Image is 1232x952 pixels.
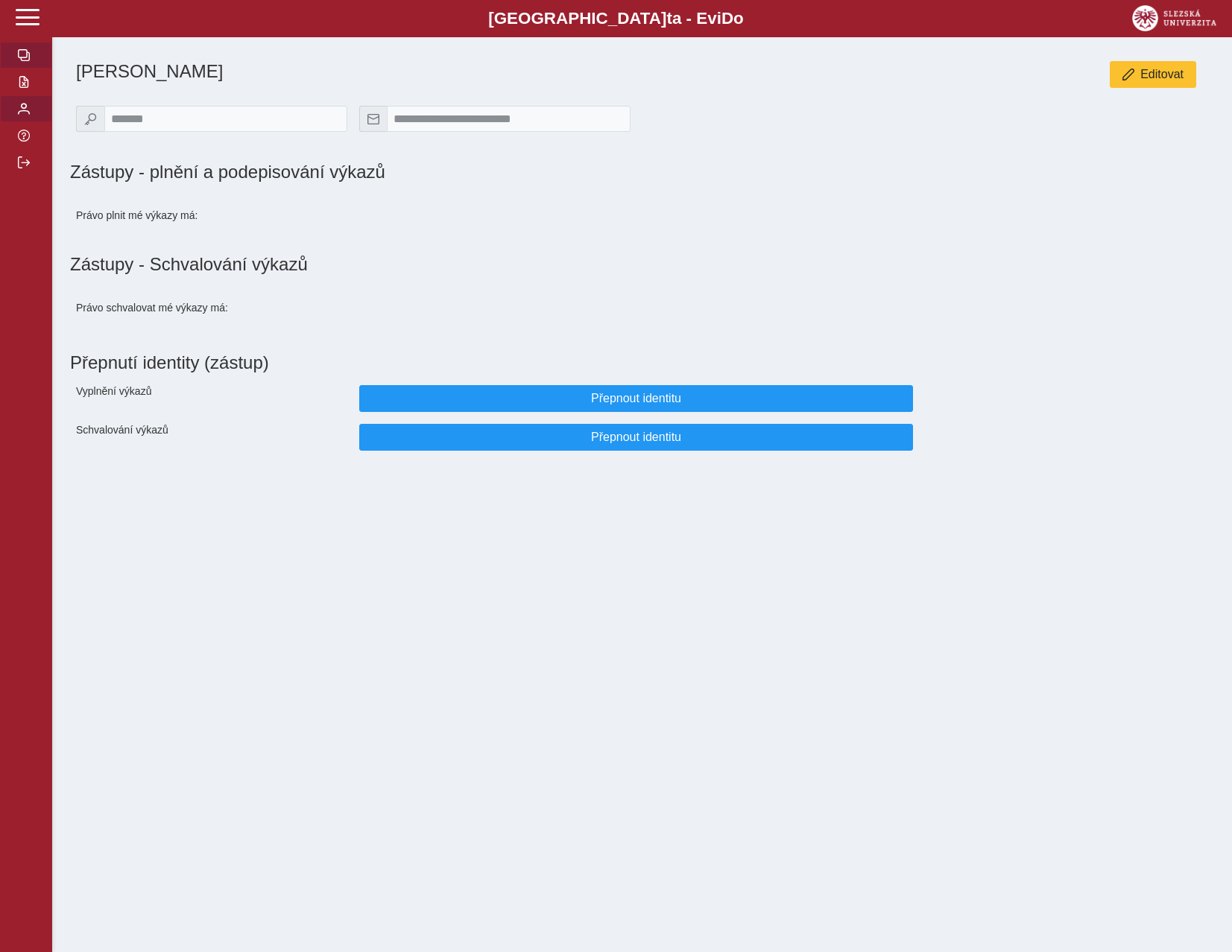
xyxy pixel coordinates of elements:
span: Přepnout identitu [372,392,901,405]
button: Editovat [1110,61,1196,88]
span: Editovat [1140,68,1184,81]
span: Přepnout identitu [372,431,901,444]
h1: Přepnutí identity (zástup) [70,346,1202,379]
div: Vyplnění výkazů [70,379,353,418]
div: Schvalování výkazů [70,418,353,457]
div: Právo plnit mé výkazy má: [70,194,353,236]
span: o [733,9,744,28]
span: D [721,9,733,28]
h1: Zástupy - plnění a podepisování výkazů [70,162,819,183]
img: logo_web_su.png [1132,5,1216,31]
b: [GEOGRAPHIC_DATA] a - Evi [45,9,1187,28]
button: Přepnout identitu [359,385,914,412]
h1: [PERSON_NAME] [76,61,819,82]
span: t [666,9,672,28]
button: Přepnout identitu [359,424,914,451]
h1: Zástupy - Schvalování výkazů [70,254,1214,275]
div: Právo schvalovat mé výkazy má: [70,287,353,329]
